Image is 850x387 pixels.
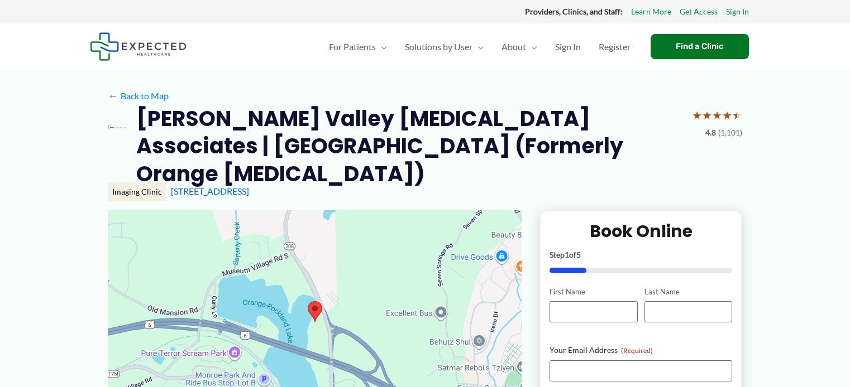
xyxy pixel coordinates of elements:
[546,27,590,66] a: Sign In
[631,4,671,19] a: Learn More
[550,220,732,242] h2: Book Online
[320,27,396,66] a: For PatientsMenu Toggle
[526,27,537,66] span: Menu Toggle
[525,7,623,16] strong: Providers, Clinics, and Staff:
[108,182,166,201] div: Imaging Clinic
[712,105,722,125] span: ★
[680,4,718,19] a: Get Access
[555,27,581,66] span: Sign In
[108,90,118,101] span: ←
[320,27,639,66] nav: Primary Site Navigation
[108,88,169,104] a: ←Back to Map
[502,27,526,66] span: About
[376,27,387,66] span: Menu Toggle
[692,105,702,125] span: ★
[621,346,653,355] span: (Required)
[472,27,484,66] span: Menu Toggle
[171,186,249,196] a: [STREET_ADDRESS]
[732,105,742,125] span: ★
[705,125,716,140] span: 4.8
[722,105,732,125] span: ★
[599,27,631,66] span: Register
[576,250,581,259] span: 5
[136,105,683,187] h2: [PERSON_NAME] Valley [MEDICAL_DATA] Associates | [GEOGRAPHIC_DATA] (Formerly Orange [MEDICAL_DATA])
[493,27,546,66] a: AboutMenu Toggle
[405,27,472,66] span: Solutions by User
[590,27,639,66] a: Register
[726,4,749,19] a: Sign In
[718,125,742,140] span: (1,101)
[702,105,712,125] span: ★
[644,287,732,297] label: Last Name
[90,32,187,61] img: Expected Healthcare Logo - side, dark font, small
[550,345,732,356] label: Your Email Address
[565,250,569,259] span: 1
[550,287,637,297] label: First Name
[396,27,493,66] a: Solutions by UserMenu Toggle
[651,34,749,59] a: Find a Clinic
[550,251,732,259] p: Step of
[329,27,376,66] span: For Patients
